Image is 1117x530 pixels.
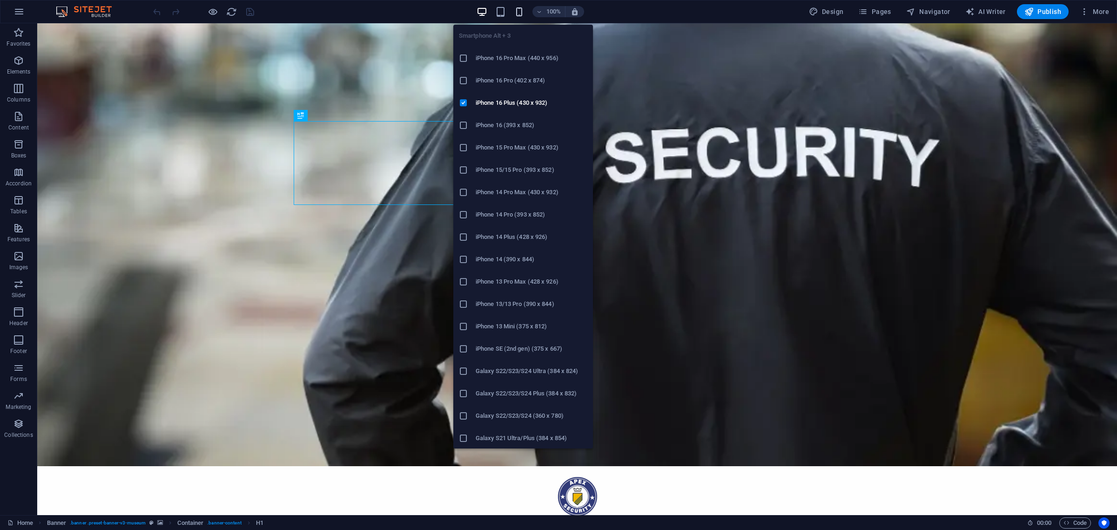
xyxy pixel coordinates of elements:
[7,40,30,48] p: Favorites
[965,7,1006,16] span: AI Writer
[476,75,587,86] h6: iPhone 16 Pro (402 x 874)
[532,6,565,17] button: 100%
[226,7,237,17] i: Reload page
[207,6,218,17] button: Click here to leave preview mode and continue editing
[1043,519,1045,526] span: :
[9,319,28,327] p: Header
[1017,4,1069,19] button: Publish
[1024,7,1061,16] span: Publish
[26,15,46,22] div: v 4.0.25
[906,7,950,16] span: Navigator
[476,366,587,377] h6: Galaxy S22/S23/S24 Ultra (384 x 824)
[207,517,241,529] span: . banner-content
[15,24,22,32] img: website_grey.svg
[476,142,587,153] h6: iPhone 15 Pro Max (430 x 932)
[476,53,587,64] h6: iPhone 16 Pro Max (440 x 956)
[476,97,587,109] h6: iPhone 16 Plus (430 x 932)
[571,7,579,16] i: On resize automatically adjust zoom level to fit chosen device.
[6,180,32,187] p: Accordion
[1037,517,1051,529] span: 00 00
[858,7,891,16] span: Pages
[476,187,587,198] h6: iPhone 14 Pro Max (430 x 932)
[226,6,237,17] button: reload
[149,520,154,525] i: This element is a customizable preset
[1059,517,1091,529] button: Code
[177,517,203,529] span: Click to select. Double-click to edit
[35,55,83,61] div: Domain Overview
[25,54,33,61] img: tab_domain_overview_orange.svg
[47,517,67,529] span: Click to select. Double-click to edit
[6,403,31,411] p: Marketing
[1098,517,1110,529] button: Usercentrics
[809,7,844,16] span: Design
[476,209,587,220] h6: iPhone 14 Pro (393 x 852)
[8,124,29,131] p: Content
[476,120,587,131] h6: iPhone 16 (393 x 852)
[54,6,123,17] img: Editor Logo
[855,4,895,19] button: Pages
[476,254,587,265] h6: iPhone 14 (390 x 844)
[1076,4,1113,19] button: More
[546,6,561,17] h6: 100%
[12,292,26,299] p: Slider
[15,15,22,22] img: logo_orange.svg
[476,433,587,444] h6: Galaxy S21 Ultra/Plus (384 x 854)
[1027,517,1052,529] h6: Session time
[1063,517,1087,529] span: Code
[902,4,954,19] button: Navigator
[157,520,163,525] i: This element contains a background
[805,4,848,19] div: Design (Ctrl+Alt+Y)
[7,96,30,103] p: Columns
[476,231,587,243] h6: iPhone 14 Plus (428 x 926)
[24,24,102,32] div: Domain: [DOMAIN_NAME]
[1080,7,1109,16] span: More
[10,208,27,215] p: Tables
[7,236,30,243] p: Features
[103,55,157,61] div: Keywords by Traffic
[962,4,1009,19] button: AI Writer
[476,343,587,354] h6: iPhone SE (2nd gen) (375 x 667)
[9,264,28,271] p: Images
[10,375,27,383] p: Forms
[47,517,263,529] nav: breadcrumb
[10,347,27,355] p: Footer
[256,517,263,529] span: Click to select. Double-click to edit
[70,517,146,529] span: . banner .preset-banner-v3-museum
[476,321,587,332] h6: iPhone 13 Mini (375 x 812)
[476,388,587,399] h6: Galaxy S22/S23/S24 Plus (384 x 832)
[93,54,100,61] img: tab_keywords_by_traffic_grey.svg
[476,276,587,287] h6: iPhone 13 Pro Max (428 x 926)
[4,431,33,439] p: Collections
[11,152,27,159] p: Boxes
[805,4,848,19] button: Design
[7,517,33,529] a: Click to cancel selection. Double-click to open Pages
[476,410,587,421] h6: Galaxy S22/S23/S24 (360 x 780)
[7,68,31,75] p: Elements
[476,299,587,310] h6: iPhone 13/13 Pro (390 x 844)
[476,164,587,176] h6: iPhone 15/15 Pro (393 x 852)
